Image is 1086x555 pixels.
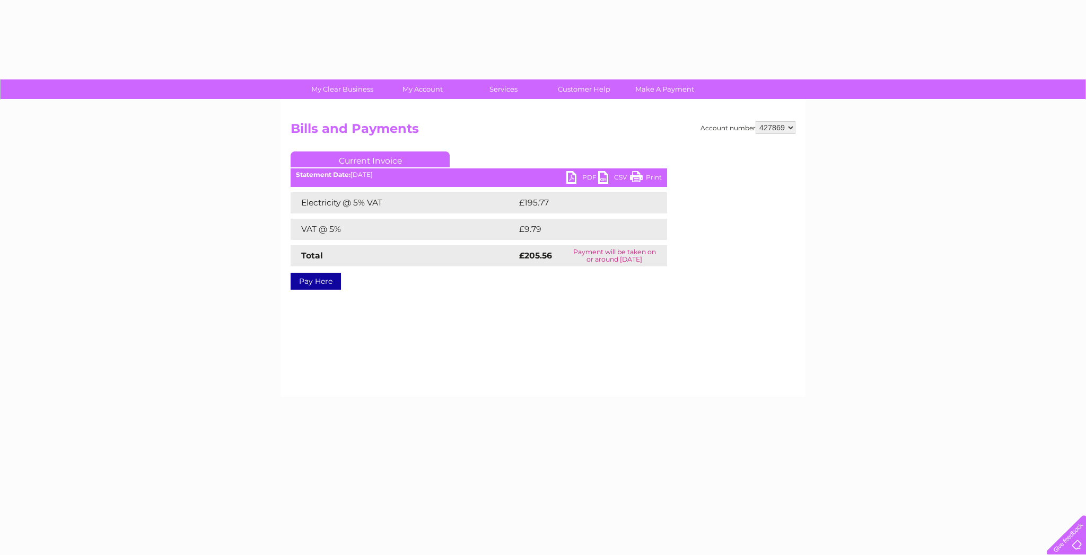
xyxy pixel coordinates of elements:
[621,79,708,99] a: Make A Payment
[291,121,795,141] h2: Bills and Payments
[291,192,516,213] td: Electricity @ 5% VAT
[566,171,598,186] a: PDF
[516,192,647,213] td: £195.77
[562,245,667,266] td: Payment will be taken on or around [DATE]
[540,79,628,99] a: Customer Help
[299,79,386,99] a: My Clear Business
[301,250,323,261] strong: Total
[460,79,547,99] a: Services
[630,171,662,186] a: Print
[379,79,467,99] a: My Account
[291,171,667,178] div: [DATE]
[598,171,630,186] a: CSV
[296,171,351,178] b: Statement Date:
[291,151,450,167] a: Current Invoice
[291,219,516,240] td: VAT @ 5%
[519,250,552,261] strong: £205.56
[291,273,341,290] a: Pay Here
[700,121,795,134] div: Account number
[516,219,643,240] td: £9.79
